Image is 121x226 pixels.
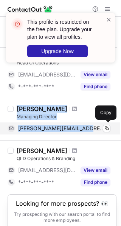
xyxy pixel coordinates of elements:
button: Upgrade Now [27,45,88,57]
div: [PERSON_NAME] [17,105,67,113]
header: This profile is restricted on the free plan. Upgrade your plan to view all profiles. [27,18,97,41]
button: Reveal Button [81,179,110,186]
span: Upgrade Now [41,48,74,54]
p: Try prospecting with our search portal to find more employees. [13,211,111,223]
button: Reveal Button [81,83,110,90]
button: Reveal Button [81,166,110,174]
div: [PERSON_NAME] [17,147,67,154]
div: Managing Director [17,113,116,120]
div: QLD Operations & Branding [17,155,116,162]
img: ContactOut v5.3.10 [8,5,53,14]
img: error [11,18,23,30]
header: Looking for more prospects? 👀 [16,200,109,207]
span: [PERSON_NAME][EMAIL_ADDRESS][DOMAIN_NAME] [18,125,105,132]
span: [EMAIL_ADDRESS][DOMAIN_NAME] [18,167,76,174]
